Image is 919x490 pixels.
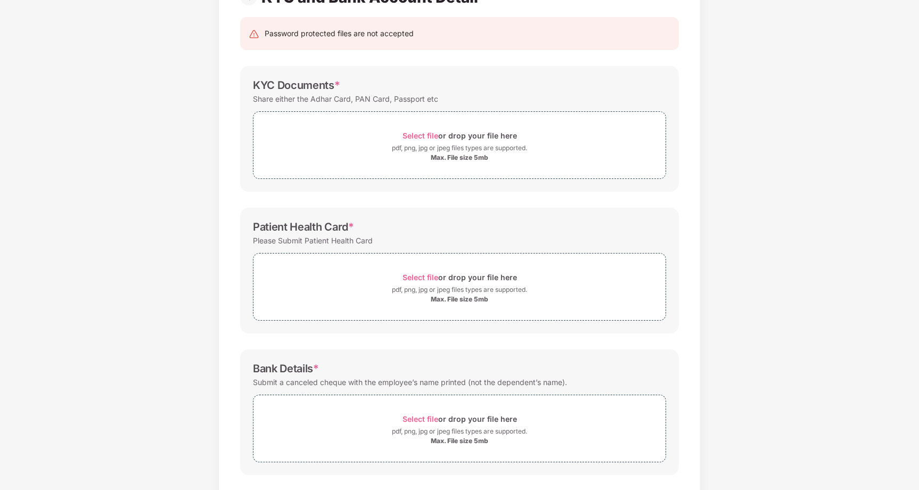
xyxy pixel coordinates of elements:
div: or drop your file here [403,128,517,143]
span: Select file [403,273,438,282]
div: Max. File size 5mb [431,437,488,445]
div: Password protected files are not accepted [265,28,414,39]
div: pdf, png, jpg or jpeg files types are supported. [392,426,527,437]
span: Select file [403,131,438,140]
img: svg+xml;base64,PHN2ZyB4bWxucz0iaHR0cDovL3d3dy53My5vcmcvMjAwMC9zdmciIHdpZHRoPSIyNCIgaGVpZ2h0PSIyNC... [249,29,259,39]
span: Select fileor drop your file herepdf, png, jpg or jpeg files types are supported.Max. File size 5mb [253,403,666,454]
div: Patient Health Card [253,220,354,233]
div: pdf, png, jpg or jpeg files types are supported. [392,143,527,153]
div: pdf, png, jpg or jpeg files types are supported. [392,284,527,295]
div: Max. File size 5mb [431,153,488,162]
div: Bank Details [253,362,319,375]
div: or drop your file here [403,412,517,426]
span: Select fileor drop your file herepdf, png, jpg or jpeg files types are supported.Max. File size 5mb [253,120,666,170]
div: or drop your file here [403,270,517,284]
div: Submit a canceled cheque with the employee’s name printed (not the dependent’s name). [253,375,567,389]
span: Select file [403,414,438,423]
div: Please Submit Patient Health Card [253,233,373,248]
div: Max. File size 5mb [431,295,488,304]
div: Share either the Adhar Card, PAN Card, Passport etc [253,92,438,106]
span: Select fileor drop your file herepdf, png, jpg or jpeg files types are supported.Max. File size 5mb [253,262,666,312]
div: KYC Documents [253,79,340,92]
